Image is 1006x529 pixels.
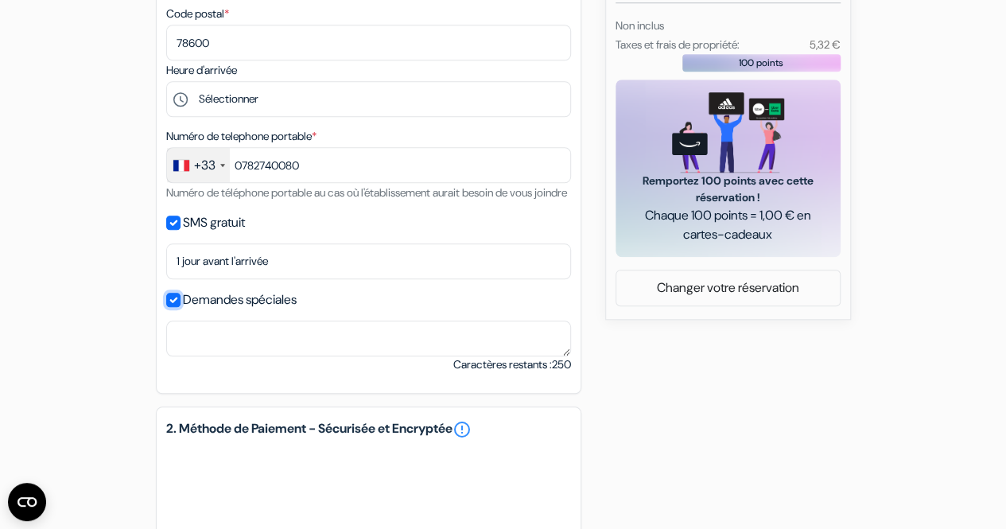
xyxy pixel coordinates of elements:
[616,37,740,52] small: Taxes et frais de propriété:
[166,6,229,22] label: Code postal
[616,273,840,303] a: Changer votre réservation
[167,148,230,182] div: France: +33
[183,212,245,234] label: SMS gratuit
[453,356,571,373] small: Caractères restants :
[739,56,783,70] span: 100 points
[635,173,822,206] span: Remportez 100 points avec cette réservation !
[8,483,46,521] button: Ouvrir le widget CMP
[166,420,571,439] h5: 2. Méthode de Paiement - Sécurisée et Encryptée
[809,37,840,52] small: 5,32 €
[166,62,237,79] label: Heure d'arrivée
[166,128,317,145] label: Numéro de telephone portable
[453,420,472,439] a: error_outline
[183,289,297,311] label: Demandes spéciales
[194,156,216,175] div: +33
[635,206,822,244] span: Chaque 100 points = 1,00 € en cartes-cadeaux
[166,147,571,183] input: 6 12 34 56 78
[166,185,567,200] small: Numéro de téléphone portable au cas où l'établissement aurait besoin de vous joindre
[616,18,664,33] small: Non inclus
[672,92,784,173] img: gift_card_hero_new.png
[552,357,571,371] span: 250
